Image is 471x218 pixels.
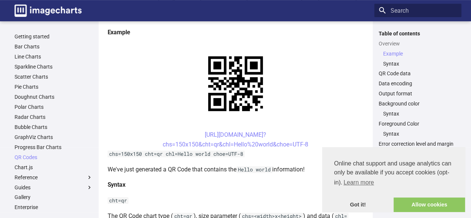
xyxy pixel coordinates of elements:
a: Line Charts [15,53,93,60]
a: Progress Bar Charts [15,144,93,151]
nav: Overview [379,50,457,67]
input: Search [374,4,461,17]
a: QR Code data [379,70,457,77]
a: Getting started [15,33,93,40]
a: QR Codes [15,154,93,161]
a: Polar Charts [15,104,93,110]
a: Bar Charts [15,43,93,50]
nav: Foreground Color [379,130,457,137]
a: Chart.js [15,164,93,171]
span: Online chat support and usage analytics can only be available if you accept cookies (opt-in). [334,159,453,188]
a: Pie Charts [15,83,93,90]
h4: Syntax [108,180,364,190]
a: Background color [379,100,457,107]
p: We've just generated a QR Code that contains the information! [108,165,364,174]
a: Radar Charts [15,114,93,120]
a: Overview [379,40,457,47]
a: dismiss cookie message [322,198,394,212]
a: Scatter Charts [15,73,93,80]
a: Syntax [383,130,457,137]
a: Data encoding [379,80,457,87]
label: Reference [15,174,93,181]
a: Bubble Charts [15,124,93,130]
a: Syntax [383,60,457,67]
code: chs=150x150 cht=qr chl=Hello world choe=UTF-8 [108,151,245,157]
a: [URL][DOMAIN_NAME]?chs=150x150&cht=qr&chl=Hello%20world&choe=UTF-8 [163,131,308,148]
a: Image-Charts documentation [12,1,85,20]
img: logo [15,4,82,17]
a: GraphViz Charts [15,134,93,140]
nav: Background color [379,110,457,117]
a: Sparkline Charts [15,63,93,70]
div: cookieconsent [322,147,465,212]
a: Syntax [383,110,457,117]
a: Error correction level and margin [379,140,457,147]
a: Example [383,50,457,57]
a: allow cookies [394,198,465,212]
a: Enterprise [15,204,93,211]
label: Guides [15,184,93,191]
label: Table of contents [374,30,461,37]
a: Output format [379,90,457,97]
img: chart [195,43,276,124]
code: Hello world [236,166,272,173]
h4: Example [108,28,364,37]
a: learn more about cookies [342,177,375,188]
a: Foreground Color [379,120,457,127]
a: Gallery [15,194,93,200]
nav: Table of contents [374,30,461,148]
code: cht=qr [108,197,128,204]
a: Doughnut Charts [15,94,93,100]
